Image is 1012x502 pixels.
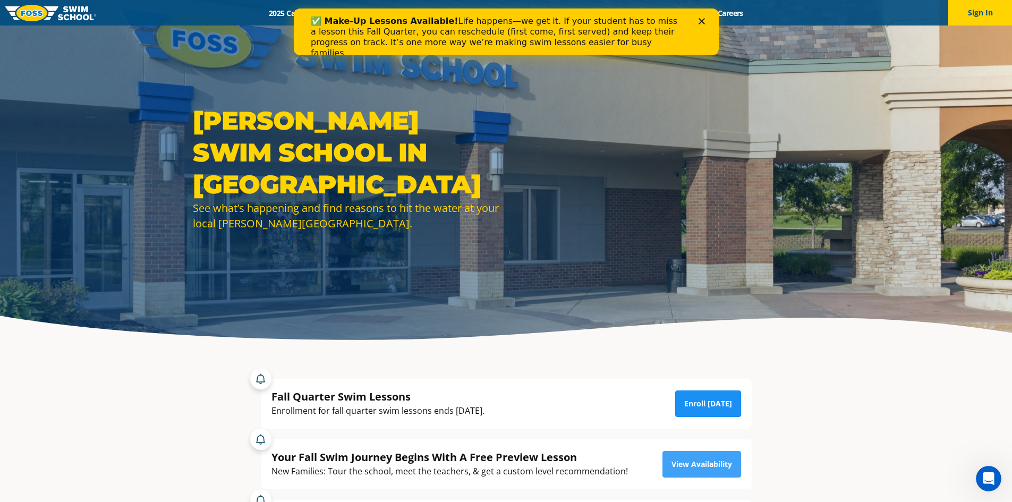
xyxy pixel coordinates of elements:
[5,5,96,21] img: FOSS Swim School Logo
[193,200,501,231] div: See what’s happening and find reasons to hit the water at your local [PERSON_NAME][GEOGRAPHIC_DATA].
[563,8,675,18] a: Swim Like [PERSON_NAME]
[17,7,391,50] div: Life happens—we get it. If your student has to miss a lesson this Fall Quarter, you can reschedul...
[271,389,484,404] div: Fall Quarter Swim Lessons
[405,10,415,16] div: Close
[260,8,326,18] a: 2025 Calendar
[371,8,464,18] a: Swim Path® Program
[17,7,164,18] b: ✅ Make-Up Lessons Available!
[271,464,628,479] div: New Families: Tour the school, meet the teachers, & get a custom level recommendation!
[294,8,719,55] iframe: Intercom live chat banner
[464,8,563,18] a: About [PERSON_NAME]
[675,8,708,18] a: Blog
[976,466,1001,491] iframe: Intercom live chat
[662,451,741,478] a: View Availability
[271,450,628,464] div: Your Fall Swim Journey Begins With A Free Preview Lesson
[326,8,371,18] a: Schools
[708,8,752,18] a: Careers
[193,105,501,200] h1: [PERSON_NAME] Swim School in [GEOGRAPHIC_DATA]
[271,404,484,418] div: Enrollment for fall quarter swim lessons ends [DATE].
[675,390,741,417] a: Enroll [DATE]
